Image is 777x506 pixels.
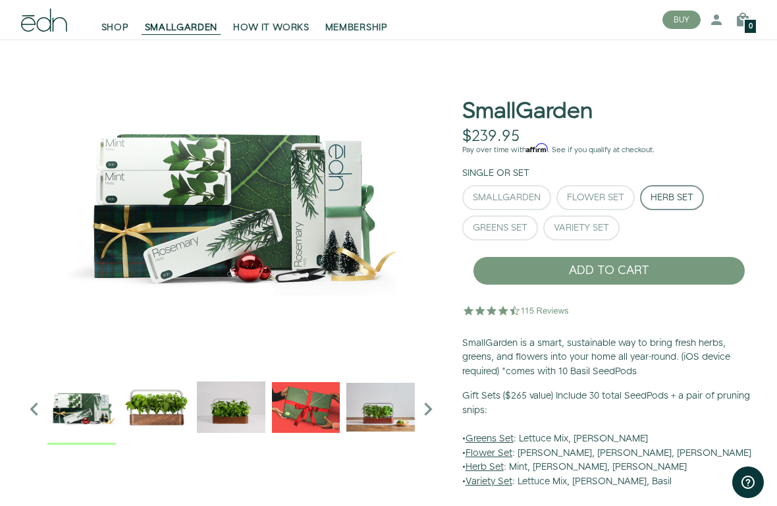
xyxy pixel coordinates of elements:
a: SMALLGARDEN [137,5,226,34]
div: 2 / 6 [197,373,265,445]
span: MEMBERSHIP [325,21,388,34]
button: Flower Set [556,185,635,210]
button: ADD TO CART [473,256,745,285]
img: EMAILS_-_Holiday_21_PT1_28_9986b34a-7908-4121-b1c1-9595d1e43abe_1024x.png [272,373,340,441]
img: Official-EDN-SMALLGARDEN-HERB-HERO-SLV-2000px_1024x.png [122,373,191,441]
button: BUY [662,11,701,29]
button: SmallGarden [462,185,551,210]
img: edn-holiday-value-herbs-1-square_1000x.png [47,373,116,441]
button: Variety Set [543,215,620,240]
div: Variety Set [554,223,609,233]
u: Greens Set [466,432,514,445]
a: SHOP [94,5,137,34]
div: SmallGarden [473,193,541,202]
div: Herb Set [651,193,693,202]
h1: SmallGarden [462,99,593,124]
span: 0 [749,23,753,30]
div: $239.95 [462,127,520,146]
u: Herb Set [466,461,504,474]
span: SMALLGARDEN [145,21,218,34]
div: Flower Set [567,193,624,202]
p: Pay over time with . See if you qualify at checkout. [462,144,756,156]
b: Gift Sets ($265 value) Include 30 total SeedPods + a pair of pruning snips: [462,389,750,417]
label: Single or Set [462,167,529,180]
img: edn-trim-basil.2021-09-07_14_55_24_1024x.gif [197,373,265,441]
button: Herb Set [640,185,704,210]
p: • : Lettuce Mix, [PERSON_NAME] • : [PERSON_NAME], [PERSON_NAME], [PERSON_NAME] • : Mint, [PERSON_... [462,389,756,489]
span: HOW IT WORKS [233,21,309,34]
div: Greens Set [473,223,527,233]
u: Variety Set [466,475,512,488]
img: 4.5 star rating [462,297,571,323]
a: HOW IT WORKS [225,5,317,34]
span: Affirm [526,144,548,153]
a: MEMBERSHIP [317,5,396,34]
iframe: Opens a widget where you can find more information [732,466,764,499]
div: 4 / 6 [346,373,415,445]
button: Greens Set [462,215,538,240]
div: 1 / 6 [122,373,191,445]
i: Next slide [415,396,441,422]
img: edn-holiday-value-herbs-1-square_1000x.png [21,37,441,366]
span: SHOP [101,21,129,34]
u: Flower Set [466,447,512,460]
div: 3 / 6 [272,373,340,445]
i: Previous slide [21,396,47,422]
p: SmallGarden is a smart, sustainable way to bring fresh herbs, greens, and flowers into your home ... [462,337,756,379]
img: edn-smallgarden-mixed-herbs-table-product-2000px_1024x.jpg [346,373,415,441]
